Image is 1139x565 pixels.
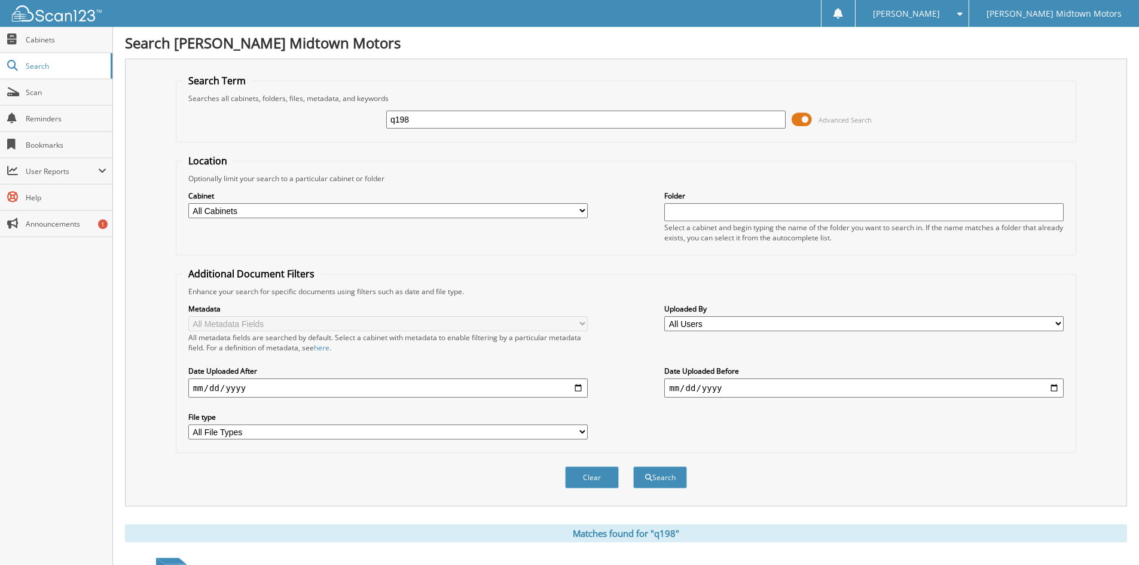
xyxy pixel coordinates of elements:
[125,524,1127,542] div: Matches found for "q198"
[182,267,320,280] legend: Additional Document Filters
[188,332,588,353] div: All metadata fields are searched by default. Select a cabinet with metadata to enable filtering b...
[987,10,1122,17] span: [PERSON_NAME] Midtown Motors
[26,87,106,97] span: Scan
[565,466,619,488] button: Clear
[314,343,329,353] a: here
[26,114,106,124] span: Reminders
[26,193,106,203] span: Help
[182,173,1070,184] div: Optionally limit your search to a particular cabinet or folder
[664,366,1064,376] label: Date Uploaded Before
[182,154,233,167] legend: Location
[873,10,940,17] span: [PERSON_NAME]
[664,378,1064,398] input: end
[188,412,588,422] label: File type
[819,115,872,124] span: Advanced Search
[26,140,106,150] span: Bookmarks
[664,191,1064,201] label: Folder
[182,93,1070,103] div: Searches all cabinets, folders, files, metadata, and keywords
[182,286,1070,297] div: Enhance your search for specific documents using filters such as date and file type.
[664,304,1064,314] label: Uploaded By
[633,466,687,488] button: Search
[664,222,1064,243] div: Select a cabinet and begin typing the name of the folder you want to search in. If the name match...
[125,33,1127,53] h1: Search [PERSON_NAME] Midtown Motors
[26,219,106,229] span: Announcements
[188,304,588,314] label: Metadata
[26,35,106,45] span: Cabinets
[188,191,588,201] label: Cabinet
[98,219,108,229] div: 1
[188,378,588,398] input: start
[26,166,98,176] span: User Reports
[188,366,588,376] label: Date Uploaded After
[26,61,105,71] span: Search
[182,74,252,87] legend: Search Term
[12,5,102,22] img: scan123-logo-white.svg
